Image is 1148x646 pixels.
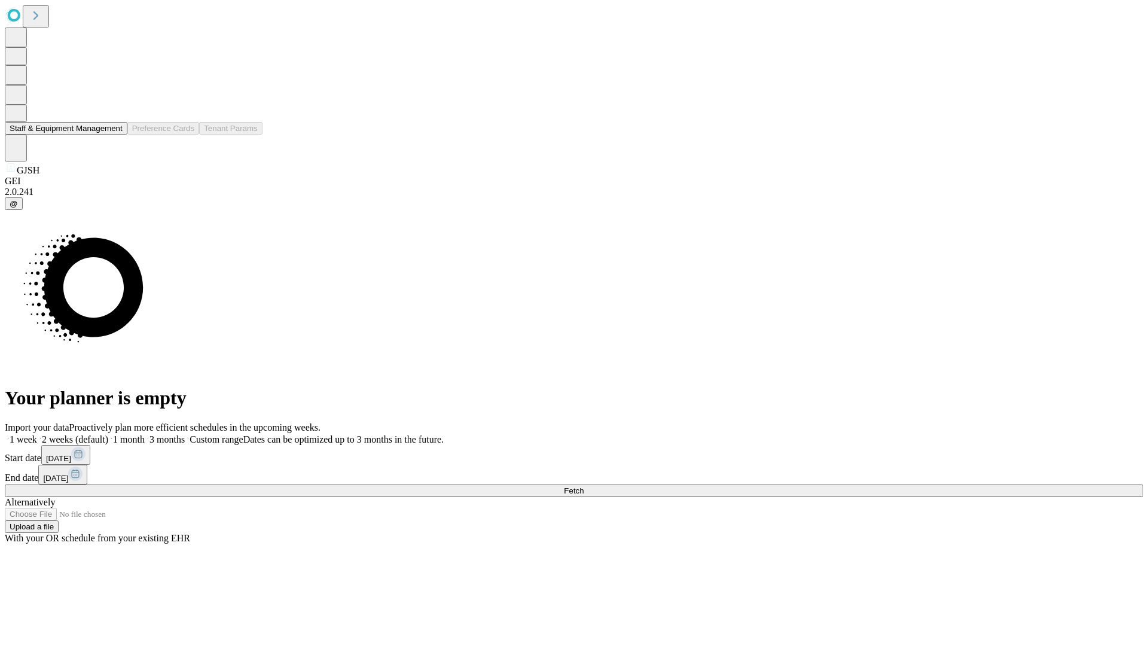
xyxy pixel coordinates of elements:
button: @ [5,197,23,210]
span: With your OR schedule from your existing EHR [5,533,190,543]
span: GJSH [17,165,39,175]
span: Fetch [564,486,584,495]
h1: Your planner is empty [5,387,1143,409]
div: End date [5,465,1143,484]
button: [DATE] [38,465,87,484]
span: 3 months [149,434,185,444]
span: Proactively plan more efficient schedules in the upcoming weeks. [69,422,320,432]
div: GEI [5,176,1143,187]
span: 2 weeks (default) [42,434,108,444]
span: @ [10,199,18,208]
span: 1 month [113,434,145,444]
button: Tenant Params [199,122,262,135]
button: [DATE] [41,445,90,465]
span: [DATE] [43,474,68,483]
span: 1 week [10,434,37,444]
div: Start date [5,445,1143,465]
button: Fetch [5,484,1143,497]
span: Alternatively [5,497,55,507]
div: 2.0.241 [5,187,1143,197]
button: Staff & Equipment Management [5,122,127,135]
span: Dates can be optimized up to 3 months in the future. [243,434,444,444]
span: [DATE] [46,454,71,463]
span: Import your data [5,422,69,432]
button: Preference Cards [127,122,199,135]
button: Upload a file [5,520,59,533]
span: Custom range [190,434,243,444]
